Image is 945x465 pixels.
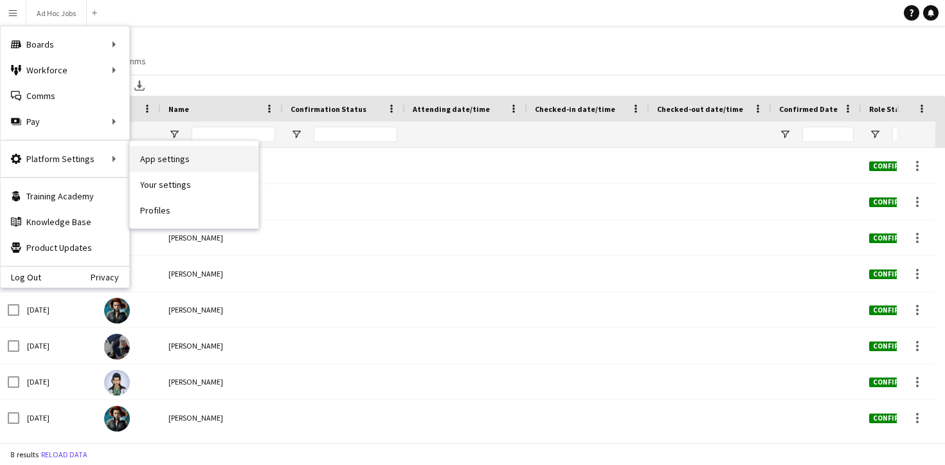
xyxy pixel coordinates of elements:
[39,448,90,462] button: Reload data
[779,104,838,114] span: Confirmed Date
[291,104,366,114] span: Confirmation Status
[192,127,275,142] input: Name Filter Input
[168,269,223,278] span: [PERSON_NAME]
[1,235,129,260] a: Product Updates
[104,406,130,432] img: Amanda Briggs
[168,413,223,423] span: [PERSON_NAME]
[869,233,917,243] span: Confirmed
[104,370,130,396] img: Diana Prince
[1,146,129,172] div: Platform Settings
[19,328,96,363] div: [DATE]
[19,364,96,399] div: [DATE]
[869,161,917,171] span: Confirmed
[26,1,87,26] button: Ad Hoc Jobs
[19,400,96,435] div: [DATE]
[130,172,258,197] a: Your settings
[112,53,151,69] a: Comms
[130,197,258,223] a: Profiles
[869,342,917,351] span: Confirmed
[892,127,944,142] input: Role Status Filter Input
[1,183,129,209] a: Training Academy
[1,83,129,109] a: Comms
[19,292,96,327] div: [DATE]
[869,378,917,387] span: Confirmed
[314,127,397,142] input: Confirmation Status Filter Input
[1,209,129,235] a: Knowledge Base
[168,341,223,351] span: [PERSON_NAME]
[869,305,917,315] span: Confirmed
[869,414,917,423] span: Confirmed
[535,104,615,114] span: Checked-in date/time
[869,129,881,140] button: Open Filter Menu
[657,104,743,114] span: Checked-out date/time
[869,269,917,279] span: Confirmed
[1,272,41,282] a: Log Out
[168,104,189,114] span: Name
[104,334,130,360] img: Ororo Monroe
[168,129,180,140] button: Open Filter Menu
[869,104,912,114] span: Role Status
[168,377,223,387] span: [PERSON_NAME]
[91,272,129,282] a: Privacy
[168,233,223,242] span: [PERSON_NAME]
[779,129,791,140] button: Open Filter Menu
[1,109,129,134] div: Pay
[104,298,130,324] img: Amanda Briggs
[117,55,146,67] span: Comms
[1,32,129,57] div: Boards
[132,78,147,93] app-action-btn: Export XLSX
[869,197,917,207] span: Confirmed
[291,129,302,140] button: Open Filter Menu
[130,146,258,172] a: App settings
[1,57,129,83] div: Workforce
[413,104,490,114] span: Attending date/time
[168,305,223,315] span: [PERSON_NAME]
[802,127,854,142] input: Confirmed Date Filter Input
